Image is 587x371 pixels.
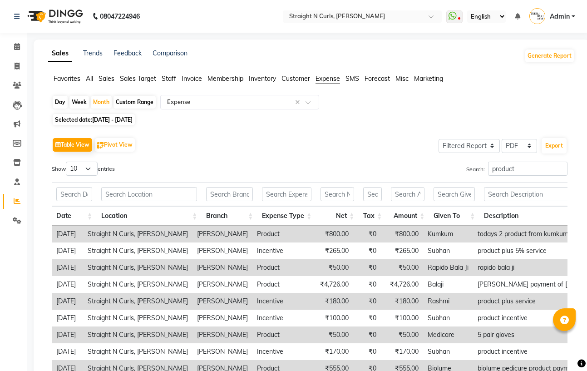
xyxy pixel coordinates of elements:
td: ₹0 [353,343,381,360]
label: Show entries [52,162,115,176]
td: [PERSON_NAME] [192,310,252,326]
td: Subhan [423,343,473,360]
span: [DATE] - [DATE] [92,116,133,123]
td: ₹0 [353,293,381,310]
input: Search Branch [206,187,253,201]
a: Sales [48,45,72,62]
td: Product [252,326,311,343]
span: Forecast [365,74,390,83]
button: Pivot View [95,138,135,152]
td: ₹0 [353,276,381,293]
td: [DATE] [52,326,83,343]
td: Incentive [252,310,311,326]
input: Search Location [101,187,197,201]
td: ₹0 [353,326,381,343]
td: ₹800.00 [381,226,423,242]
td: [DATE] [52,310,83,326]
td: ₹180.00 [311,293,353,310]
td: Incentive [252,242,311,259]
span: Staff [162,74,176,83]
div: Day [53,96,68,109]
img: logo [23,4,85,29]
iframe: chat widget [549,335,578,362]
span: Marketing [414,74,443,83]
span: Customer [281,74,310,83]
td: ₹100.00 [311,310,353,326]
th: Branch: activate to sort column ascending [202,206,257,226]
input: Search Given To [434,187,475,201]
td: [PERSON_NAME] [192,276,252,293]
td: Subhan [423,242,473,259]
div: Custom Range [113,96,156,109]
button: Export [542,138,567,153]
span: Clear all [295,98,303,107]
span: Misc [395,74,409,83]
td: Rapido Bala Ji [423,259,473,276]
td: ₹180.00 [381,293,423,310]
span: Selected date: [53,114,135,125]
td: [PERSON_NAME] [192,259,252,276]
input: Search Expense Type [262,187,311,201]
td: Straight N Curls, [PERSON_NAME] [83,259,192,276]
td: Straight N Curls, [PERSON_NAME] [83,226,192,242]
td: Product [252,276,311,293]
input: Search Date [56,187,92,201]
td: ₹4,726.00 [381,276,423,293]
span: Membership [207,74,243,83]
b: 08047224946 [100,4,140,29]
span: Invoice [182,74,202,83]
div: Week [69,96,89,109]
div: Month [91,96,112,109]
th: Date: activate to sort column ascending [52,206,97,226]
select: Showentries [66,162,98,176]
th: Given To: activate to sort column ascending [429,206,479,226]
input: Search Net [321,187,354,201]
td: ₹4,726.00 [311,276,353,293]
input: Search Tax [363,187,382,201]
td: [DATE] [52,293,83,310]
td: ₹0 [353,226,381,242]
td: ₹170.00 [381,343,423,360]
a: Comparison [153,49,187,57]
span: Sales Target [120,74,156,83]
td: [PERSON_NAME] [192,326,252,343]
a: Trends [83,49,103,57]
td: ₹800.00 [311,226,353,242]
td: [DATE] [52,242,83,259]
td: Straight N Curls, [PERSON_NAME] [83,343,192,360]
td: [DATE] [52,343,83,360]
td: [DATE] [52,226,83,242]
a: Feedback [113,49,142,57]
span: Expense [316,74,340,83]
td: ₹170.00 [311,343,353,360]
td: Straight N Curls, [PERSON_NAME] [83,326,192,343]
td: ₹50.00 [311,259,353,276]
td: [PERSON_NAME] [192,242,252,259]
td: ₹0 [353,310,381,326]
span: SMS [345,74,359,83]
input: Search Amount [391,187,424,201]
td: Straight N Curls, [PERSON_NAME] [83,293,192,310]
td: Straight N Curls, [PERSON_NAME] [83,242,192,259]
th: Expense Type: activate to sort column ascending [257,206,316,226]
td: ₹50.00 [311,326,353,343]
td: ₹50.00 [381,326,423,343]
td: [DATE] [52,276,83,293]
td: Kumkum [423,226,473,242]
td: ₹100.00 [381,310,423,326]
td: [PERSON_NAME] [192,293,252,310]
td: Straight N Curls, [PERSON_NAME] [83,276,192,293]
img: pivot.png [97,142,104,149]
input: Search: [488,162,567,176]
td: ₹265.00 [381,242,423,259]
td: Medicare [423,326,473,343]
td: Incentive [252,293,311,310]
td: [DATE] [52,259,83,276]
td: ₹0 [353,259,381,276]
th: Tax: activate to sort column ascending [359,206,386,226]
button: Table View [53,138,92,152]
td: ₹265.00 [311,242,353,259]
td: Subhan [423,310,473,326]
span: Inventory [249,74,276,83]
span: Admin [550,12,570,21]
